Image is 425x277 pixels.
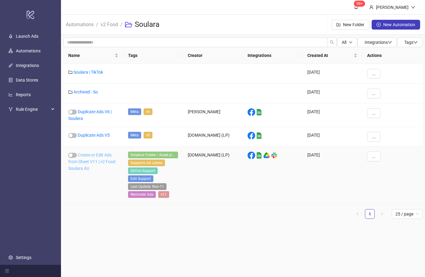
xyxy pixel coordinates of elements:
th: Integrations [243,47,302,64]
button: ... [367,108,380,118]
a: Automations [16,48,41,53]
a: Integrations [16,63,39,68]
a: Reports [16,92,31,97]
span: New Automation [383,22,415,27]
span: v6 [144,108,152,115]
button: Alldown [337,37,357,47]
a: Data Stores [16,78,38,82]
span: Name [68,52,113,59]
li: / [120,15,123,34]
span: down [413,40,418,44]
li: Next Page [377,209,387,219]
span: Created At [307,52,352,59]
button: left [353,209,362,219]
div: [DATE] [302,64,362,84]
div: [DATE] [302,84,362,103]
th: Created At [302,47,362,64]
button: New Folder [331,20,369,30]
span: Meta [128,108,141,115]
span: down [411,5,415,9]
span: Tags [404,40,418,45]
span: Meta [128,132,141,138]
a: Soulara | TikTok [73,70,103,75]
span: folder [68,70,73,74]
span: ... [372,154,376,159]
li: Previous Page [353,209,362,219]
span: down [349,40,352,44]
span: v5 [144,132,152,138]
th: Name [63,47,123,64]
span: ... [372,134,376,139]
div: [PERSON_NAME] [183,103,243,127]
div: [PERSON_NAME] [373,4,411,11]
span: plus-circle [377,23,381,27]
a: v2 Food [99,21,119,27]
button: ... [367,89,380,98]
span: Supports Ad Labels [128,160,165,166]
button: ... [367,152,380,161]
div: Page Size [392,209,423,219]
button: right [377,209,387,219]
h3: Soulara [135,20,159,30]
a: Automations [65,21,95,27]
th: Tags [123,47,183,64]
span: ... [372,111,376,116]
span: All [342,40,346,45]
div: [DATE] [302,127,362,147]
span: Last Update: Nov-11 [128,183,166,190]
th: Creator [183,47,243,64]
span: bell [354,5,358,9]
span: user [369,5,373,9]
div: [DATE] [302,147,362,204]
span: ... [372,91,376,96]
li: / [96,15,98,34]
button: Tagsdown [397,37,423,47]
span: Integrations [365,40,392,45]
span: Edit Support [128,175,153,182]
span: 25 / page [395,209,419,219]
span: Reminder Ads [128,191,156,198]
button: New Automation [372,20,420,30]
div: [DATE] [302,103,362,127]
a: Duplicate Ads V5 [78,133,110,138]
span: Dropbox Folder / Asset placement detection [128,152,178,158]
a: Archived - So [73,89,98,94]
a: Create or Edit Ads from Sheet V11 | v2 Food Soulara AU [68,153,116,171]
span: Rule Engine [16,103,49,115]
span: fork [9,107,13,111]
span: v11 [158,191,169,198]
div: [DOMAIN_NAME] (LP) [183,127,243,147]
span: right [380,212,384,216]
sup: 1583 [354,1,365,7]
a: Launch Ads [16,34,38,39]
span: folder-add [336,23,341,27]
li: 1 [365,209,375,219]
span: New Folder [343,22,364,27]
th: Actions [362,47,423,64]
span: folder [68,90,73,94]
button: ... [367,69,380,79]
a: Duplicate Ads V6 | Soulara [68,109,112,121]
div: [DOMAIN_NAME] (LP) [183,147,243,204]
button: ... [367,132,380,142]
button: Integrationsdown [357,37,397,47]
span: GDrive Support [128,167,158,174]
span: search [330,40,334,44]
span: down [388,40,392,44]
span: ... [372,71,376,76]
span: left [356,212,359,216]
span: folder-open [125,21,132,28]
span: menu-fold [5,269,9,273]
a: 1 [365,209,374,219]
a: Settings [16,255,31,260]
